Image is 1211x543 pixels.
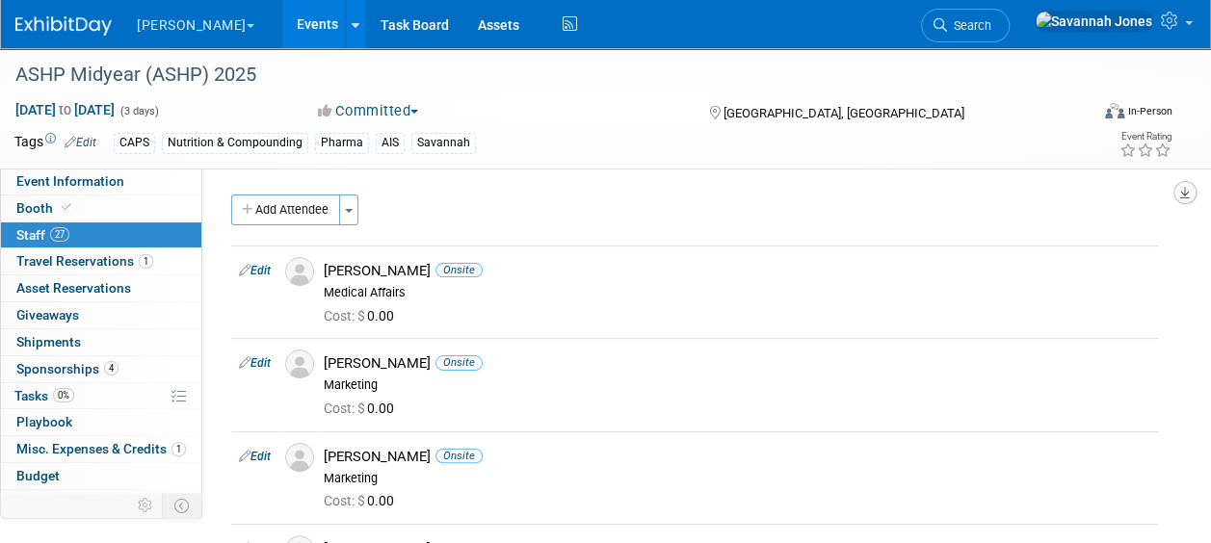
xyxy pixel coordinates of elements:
span: Misc. Expenses & Credits [16,441,186,456]
div: ASHP Midyear (ASHP) 2025 [9,58,1073,92]
td: Toggle Event Tabs [163,493,202,518]
td: Personalize Event Tab Strip [129,493,163,518]
a: Event Information [1,168,201,194]
img: Format-Inperson.png [1105,103,1124,118]
span: Playbook [16,414,72,429]
div: In-Person [1127,104,1172,118]
span: Travel Reservations [16,253,153,269]
span: Giveaways [16,307,79,323]
span: Booth [16,200,75,216]
span: 1 [139,254,153,269]
span: [GEOGRAPHIC_DATA], [GEOGRAPHIC_DATA] [724,106,964,120]
span: 0% [53,388,74,402]
a: Search [921,9,1010,42]
span: Onsite [435,355,483,370]
i: Booth reservation complete [62,202,71,213]
button: Add Attendee [231,194,340,225]
a: Tasks0% [1,383,201,409]
span: 0.00 [324,401,402,416]
span: to [56,102,74,117]
div: Event Rating [1119,132,1172,142]
img: Associate-Profile-5.png [285,443,314,472]
span: (3 days) [118,105,159,117]
span: 4 [104,361,118,375]
a: Edit [239,264,271,277]
span: Onsite [435,263,483,277]
div: [PERSON_NAME] [324,448,1150,466]
a: Asset Reservations [1,275,201,301]
div: Savannah [411,133,476,153]
a: Edit [239,356,271,370]
button: Committed [311,101,426,121]
img: Savannah Jones [1035,11,1153,32]
div: [PERSON_NAME] [324,354,1150,373]
a: Edit [65,136,96,149]
td: Tags [14,132,96,154]
a: Edit [239,450,271,463]
img: ExhibitDay [15,16,112,36]
span: Onsite [435,449,483,463]
span: Staff [16,227,69,243]
span: Search [947,18,991,33]
a: Misc. Expenses & Credits1 [1,436,201,462]
a: Shipments [1,329,201,355]
a: Booth [1,195,201,221]
a: Budget [1,463,201,489]
span: Cost: $ [324,493,367,508]
span: 27 [50,227,69,242]
a: Playbook [1,409,201,435]
a: Staff27 [1,222,201,248]
div: CAPS [114,133,155,153]
span: 0.00 [324,308,402,323]
div: Event Format [1004,100,1172,129]
img: Associate-Profile-5.png [285,257,314,286]
span: Event Information [16,173,124,189]
span: Shipments [16,334,81,349]
div: [PERSON_NAME] [324,262,1150,280]
span: [DATE] [DATE] [14,101,116,118]
span: Budget [16,468,60,483]
div: AIS [376,133,405,153]
a: Sponsorships4 [1,356,201,382]
span: Cost: $ [324,401,367,416]
img: Associate-Profile-5.png [285,349,314,378]
span: Cost: $ [324,308,367,323]
span: Sponsorships [16,361,118,376]
div: Marketing [324,377,1150,393]
span: 1 [171,442,186,456]
span: 0.00 [324,493,402,508]
span: Tasks [14,388,74,403]
div: Pharma [315,133,369,153]
div: Nutrition & Compounding [162,133,308,153]
div: Medical Affairs [324,285,1150,300]
a: Giveaways [1,302,201,328]
span: Asset Reservations [16,280,131,296]
a: Travel Reservations1 [1,248,201,274]
div: Marketing [324,471,1150,486]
